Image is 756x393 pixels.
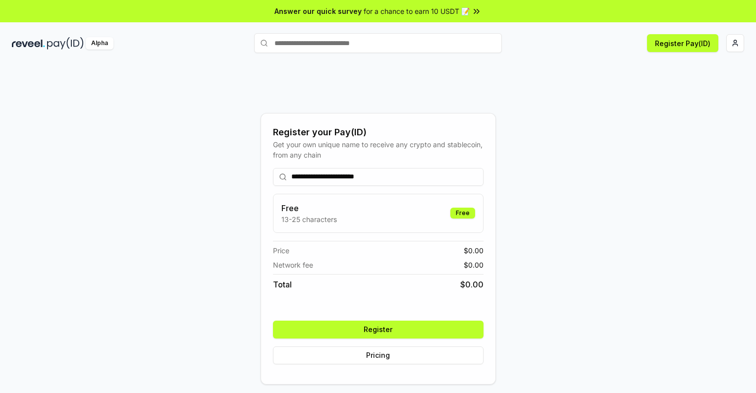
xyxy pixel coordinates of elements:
[450,208,475,219] div: Free
[86,37,113,50] div: Alpha
[273,139,484,160] div: Get your own unique name to receive any crypto and stablecoin, from any chain
[273,245,289,256] span: Price
[12,37,45,50] img: reveel_dark
[273,260,313,270] span: Network fee
[460,279,484,290] span: $ 0.00
[273,125,484,139] div: Register your Pay(ID)
[464,245,484,256] span: $ 0.00
[281,202,337,214] h3: Free
[281,214,337,225] p: 13-25 characters
[47,37,84,50] img: pay_id
[647,34,718,52] button: Register Pay(ID)
[273,321,484,338] button: Register
[273,279,292,290] span: Total
[364,6,470,16] span: for a chance to earn 10 USDT 📝
[273,346,484,364] button: Pricing
[274,6,362,16] span: Answer our quick survey
[464,260,484,270] span: $ 0.00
